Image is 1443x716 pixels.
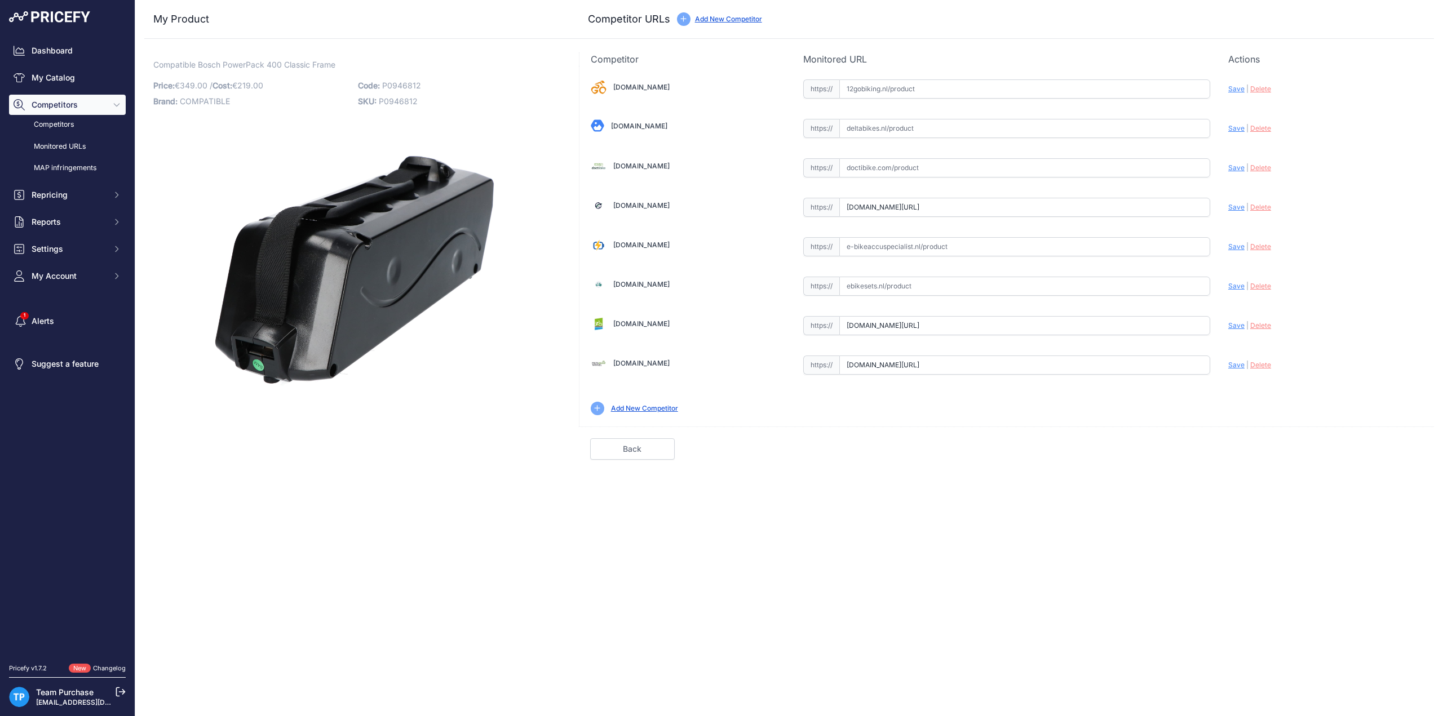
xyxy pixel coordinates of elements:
[1228,124,1245,132] span: Save
[588,11,670,27] h3: Competitor URLs
[9,68,126,88] a: My Catalog
[358,96,377,106] span: SKU:
[1246,282,1249,290] span: |
[613,359,670,367] a: [DOMAIN_NAME]
[9,266,126,286] button: My Account
[36,698,154,706] a: [EMAIL_ADDRESS][DOMAIN_NAME]
[9,115,126,135] a: Competitors
[839,119,1210,138] input: deltabikes.nl/product
[839,316,1210,335] input: fietsaccuservice.nl/product
[803,158,839,177] span: https://
[591,52,785,66] p: Competitor
[1228,321,1245,330] span: Save
[153,78,351,94] p: €
[1250,203,1271,211] span: Delete
[32,243,105,255] span: Settings
[839,355,1210,375] input: fietsaccuwinkel.nl/product
[32,99,105,110] span: Competitors
[839,198,1210,217] input: e-bikeaccu.nl/product
[9,311,126,331] a: Alerts
[32,270,105,282] span: My Account
[9,239,126,259] button: Settings
[839,277,1210,296] input: ebikesets.nl/product
[1250,361,1271,369] span: Delete
[9,41,126,61] a: Dashboard
[36,687,94,697] a: Team Purchase
[1246,163,1249,172] span: |
[1228,282,1245,290] span: Save
[1250,124,1271,132] span: Delete
[611,404,678,412] a: Add New Competitor
[803,355,839,375] span: https://
[9,158,126,178] a: MAP infringements
[803,52,1210,66] p: Monitored URL
[613,83,670,91] a: [DOMAIN_NAME]
[1228,361,1245,369] span: Save
[1250,282,1271,290] span: Delete
[32,189,105,201] span: Repricing
[9,354,126,374] a: Suggest a feature
[153,81,175,90] span: Price:
[1250,321,1271,330] span: Delete
[803,277,839,296] span: https://
[1246,321,1249,330] span: |
[237,81,263,90] span: 219.00
[9,95,126,115] button: Competitors
[1228,203,1245,211] span: Save
[1246,361,1249,369] span: |
[1246,85,1249,93] span: |
[180,96,230,106] span: COMPATIBLE
[803,119,839,138] span: https://
[611,122,667,130] a: [DOMAIN_NAME]
[695,15,762,23] a: Add New Competitor
[590,438,675,460] a: Back
[153,96,178,106] span: Brand:
[1228,85,1245,93] span: Save
[9,137,126,157] a: Monitored URLs
[803,316,839,335] span: https://
[1228,242,1245,251] span: Save
[613,201,670,210] a: [DOMAIN_NAME]
[9,41,126,650] nav: Sidebar
[803,79,839,99] span: https://
[613,280,670,288] a: [DOMAIN_NAME]
[32,216,105,228] span: Reports
[379,96,418,106] span: P0946812
[210,81,263,90] span: / €
[9,11,90,23] img: Pricefy Logo
[153,11,556,27] h3: My Product
[9,664,47,673] div: Pricefy v1.7.2
[180,81,207,90] span: 349.00
[1250,85,1271,93] span: Delete
[1250,163,1271,172] span: Delete
[213,81,232,90] span: Cost:
[613,241,670,249] a: [DOMAIN_NAME]
[382,81,421,90] span: P0946812
[1228,163,1245,172] span: Save
[1228,52,1423,66] p: Actions
[1246,203,1249,211] span: |
[93,664,126,672] a: Changelog
[803,198,839,217] span: https://
[1246,242,1249,251] span: |
[613,319,670,328] a: [DOMAIN_NAME]
[9,212,126,232] button: Reports
[358,81,380,90] span: Code:
[1250,242,1271,251] span: Delete
[153,57,335,72] span: Compatible Bosch PowerPack 400 Classic Frame
[1246,124,1249,132] span: |
[839,79,1210,99] input: 12gobiking.nl/product
[839,237,1210,256] input: e-bikeaccuspecialist.nl/product
[803,237,839,256] span: https://
[839,158,1210,177] input: doctibike.com/product
[613,162,670,170] a: [DOMAIN_NAME]
[9,185,126,205] button: Repricing
[69,664,91,673] span: New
